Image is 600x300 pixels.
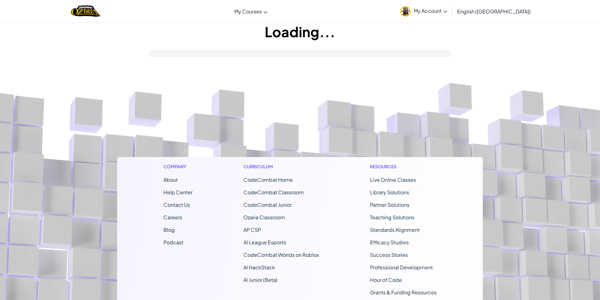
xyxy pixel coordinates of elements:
[163,163,192,170] h1: Company
[243,214,285,221] a: Ozaria Classroom
[370,176,416,183] a: Live Online Classes
[71,5,100,18] img: Home
[457,8,531,15] span: English ([GEOGRAPHIC_DATA])
[370,214,414,221] a: Teaching Solutions
[370,201,409,208] a: Partner Solutions
[370,189,409,196] a: Library Solutions
[243,226,261,233] a: AP CSP
[414,8,447,14] span: My Account
[163,176,178,183] a: About
[397,1,450,21] a: My Account
[234,8,262,15] span: My Courses
[243,176,293,183] span: CodeCombat Home
[400,6,411,17] img: avatar
[370,277,402,283] a: Hour of Code
[370,252,408,258] a: Success Stories
[243,264,275,271] a: AI HackStack
[370,289,437,296] a: Grants & Funding Resources
[243,163,319,170] h1: Curriculum
[370,239,409,246] a: Efficacy Studies
[243,201,292,208] a: CodeCombat Junior
[163,201,190,208] span: Contact Us
[231,3,271,20] a: My Courses
[243,277,277,283] a: AI Junior (Beta)
[71,5,100,18] a: Ozaria by CodeCombat logo
[243,252,319,258] a: CodeCombat Worlds on Roblox
[454,3,534,20] a: English ([GEOGRAPHIC_DATA])
[163,189,192,196] a: Help Center
[163,214,182,221] a: Careers
[163,239,183,246] a: Podcast
[243,239,286,246] a: AI League Esports
[370,264,433,271] a: Professional Development
[163,226,175,233] a: Blog
[243,189,304,196] a: CodeCombat Classroom
[370,163,437,170] h1: Resources
[370,226,420,233] a: Standards Alignment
